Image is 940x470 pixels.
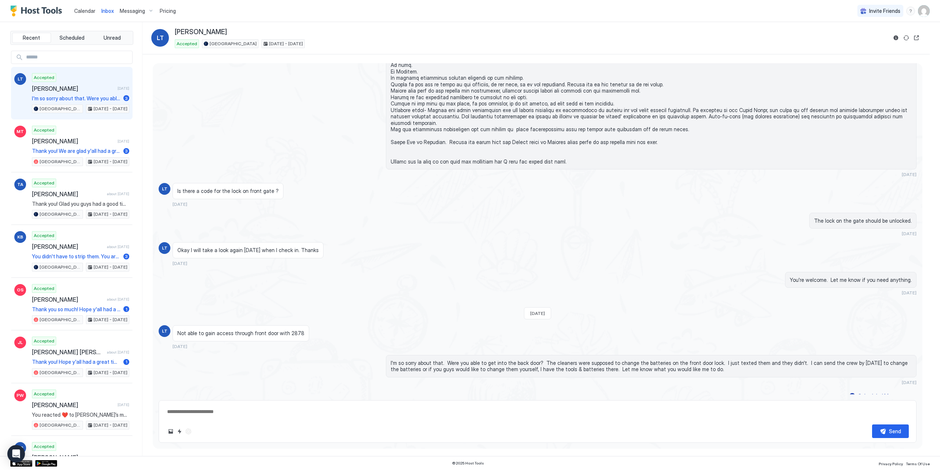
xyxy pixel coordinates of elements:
span: [DATE] [117,455,129,460]
span: Terms Of Use [906,462,930,466]
span: I'm so sorry about that. Were you able to get into the back door? The cleaners were supposed to c... [32,95,120,102]
button: Open reservation [912,33,921,42]
button: Scheduled [53,33,91,43]
span: [GEOGRAPHIC_DATA] [40,422,81,428]
span: [DATE] [902,380,916,385]
span: Accepted [34,443,54,450]
span: Okay I will take a look again [DATE] when I check in. Thanks [177,247,319,254]
span: [DATE] [902,231,916,236]
span: [DATE] - [DATE] [94,316,127,323]
span: [PERSON_NAME] [32,296,104,303]
span: 1 [126,359,127,365]
span: Thank you! Hope y'all had a great time! 🥳 [32,359,120,365]
button: Sync reservation [902,33,911,42]
span: [GEOGRAPHIC_DATA] [40,105,81,112]
span: Accepted [34,180,54,186]
a: Inbox [101,7,114,15]
span: Accepted [34,74,54,81]
a: Terms Of Use [906,459,930,467]
span: Inbox [101,8,114,14]
span: [PERSON_NAME] [32,243,104,250]
span: Privacy Policy [879,462,903,466]
span: PW [17,392,24,399]
span: 3 [125,254,128,259]
div: menu [906,7,915,15]
button: Recent [12,33,51,43]
a: Google Play Store [35,460,57,467]
a: Host Tools Logo [10,6,65,17]
span: JL [18,339,23,346]
button: Quick reply [175,427,184,436]
span: 3 [125,96,128,101]
span: [DATE] [173,261,187,266]
span: [PERSON_NAME] [32,190,104,198]
span: [DATE] [530,311,545,316]
span: © 2025 Host Tools [452,461,484,466]
span: Accepted [34,127,54,133]
span: Thank you! We are glad y'all had a great stay! Safe travels! [32,148,120,154]
span: [DATE] [902,290,916,295]
span: LT [18,76,23,82]
div: User profile [918,5,930,17]
a: Calendar [74,7,95,15]
span: [DATE] [117,86,129,91]
span: [GEOGRAPHIC_DATA] [40,369,81,376]
span: Calendar [74,8,95,14]
span: [PERSON_NAME] [32,401,115,409]
span: about [DATE] [107,350,129,355]
span: [PERSON_NAME] [PERSON_NAME] [32,348,104,356]
span: [DATE] - [DATE] [94,211,127,218]
a: App Store [10,460,32,467]
span: 3 [125,148,128,154]
span: [DATE] - [DATE] [94,158,127,165]
span: [DATE] - [DATE] [94,422,127,428]
span: You're welcome. Let me know if you need anything. [790,277,912,283]
div: Scheduled Messages [858,392,908,400]
span: [DATE] [117,402,129,407]
span: Accepted [34,232,54,239]
span: You didn't have to strip them. You are good 🩷 [32,253,120,260]
span: [PERSON_NAME] [32,85,115,92]
span: LT [162,186,167,192]
button: Scheduled Messages [848,391,916,401]
span: Recent [23,35,40,41]
span: LT [157,33,164,42]
span: Accepted [177,40,197,47]
span: OS [17,287,23,293]
span: You reacted ❤️ to [PERSON_NAME]’s message "Thanks [PERSON_NAME] we love ya'll ❤️ " [32,412,129,418]
span: MT [17,128,24,135]
span: Unread [104,35,121,41]
div: tab-group [10,31,133,45]
span: Is there a code for the lock on front gate ? [177,188,279,194]
span: [GEOGRAPHIC_DATA] [40,211,81,218]
span: Not able to gain access through front door with 2878 [177,330,304,337]
span: about [DATE] [107,297,129,302]
div: Send [889,427,901,435]
button: Reservation information [892,33,900,42]
button: Upload image [166,427,175,436]
span: [PERSON_NAME] [175,28,227,36]
span: Messaging [120,8,145,14]
span: about [DATE] [107,244,129,249]
span: [PERSON_NAME] [32,454,115,461]
span: Thank you so much! Hope y'all had a great time! [32,306,120,313]
span: TA [17,181,23,188]
button: Send [872,424,909,438]
span: about [DATE] [107,191,129,196]
span: [PERSON_NAME] [32,137,115,145]
div: Open Intercom Messenger [7,445,25,463]
span: [DATE] - [DATE] [94,105,127,112]
span: Scheduled [59,35,84,41]
span: [GEOGRAPHIC_DATA] [210,40,257,47]
span: [GEOGRAPHIC_DATA] [40,158,81,165]
span: Invite Friends [869,8,900,14]
span: [GEOGRAPHIC_DATA] [40,316,81,323]
button: Unread [93,33,131,43]
span: Accepted [34,338,54,344]
span: Pricing [160,8,176,14]
span: I'm so sorry about that. Were you able to get into the back door? The cleaners were supposed to c... [391,360,912,373]
span: [DATE] - [DATE] [94,369,127,376]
